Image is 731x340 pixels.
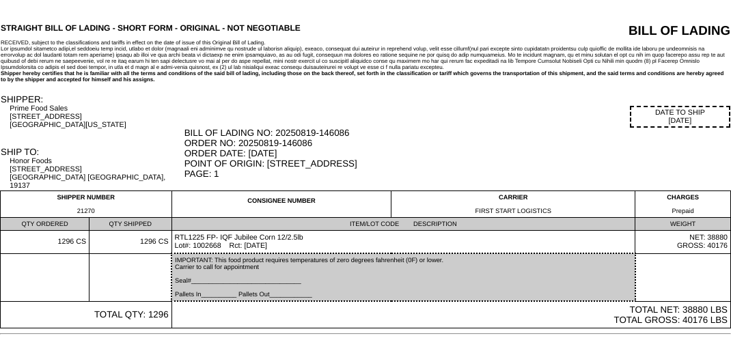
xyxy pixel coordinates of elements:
td: IMPORTANT: This food product requires temperatures of zero degrees fahrenheit (0F) or lower. Carr... [171,253,635,301]
div: Honor Foods [STREET_ADDRESS] [GEOGRAPHIC_DATA] [GEOGRAPHIC_DATA], 19137 [10,157,182,190]
div: 21270 [3,208,169,214]
td: QTY ORDERED [1,218,89,231]
div: BILL OF LADING NO: 20250819-146086 ORDER NO: 20250819-146086 ORDER DATE: [DATE] POINT OF ORIGIN: ... [184,128,730,179]
td: CHARGES [635,191,731,218]
td: ITEM/LOT CODE DESCRIPTION [171,218,635,231]
div: Prepaid [638,208,728,214]
div: BILL OF LADING [528,23,730,38]
td: SHIPPER NUMBER [1,191,172,218]
div: Shipper hereby certifies that he is familiar with all the terms and conditions of the said bill o... [1,70,730,83]
div: DATE TO SHIP [DATE] [630,106,730,128]
td: CONSIGNEE NUMBER [171,191,391,218]
td: 1296 CS [89,231,171,254]
td: NET: 38880 GROSS: 40176 [635,231,731,254]
div: Prime Food Sales [STREET_ADDRESS] [GEOGRAPHIC_DATA][US_STATE] [10,104,182,129]
div: SHIPPER: [1,94,183,104]
td: TOTAL NET: 38880 LBS TOTAL GROSS: 40176 LBS [171,301,730,328]
div: FIRST START LOGISTICS [394,208,632,214]
td: TOTAL QTY: 1296 [1,301,172,328]
td: QTY SHIPPED [89,218,171,231]
td: RTL1225 FP- IQF Jubilee Corn 12/2.5lb Lot#: 1002668 Rct: [DATE] [171,231,635,254]
td: 1296 CS [1,231,89,254]
td: CARRIER [391,191,635,218]
div: SHIP TO: [1,147,183,157]
td: WEIGHT [635,218,731,231]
